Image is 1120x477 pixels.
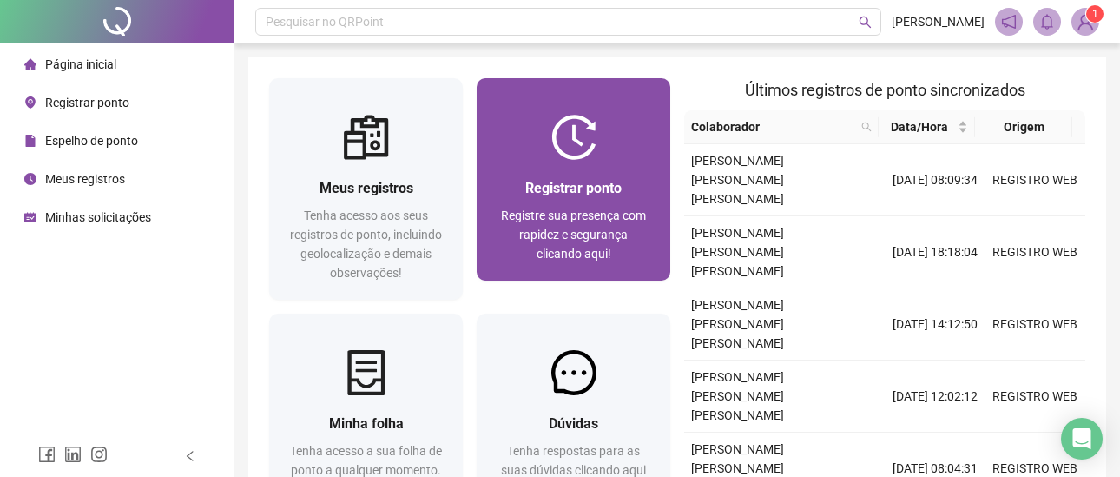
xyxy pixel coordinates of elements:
th: Origem [975,110,1072,144]
span: Data/Hora [886,117,955,136]
sup: Atualize o seu contato no menu Meus Dados [1086,5,1104,23]
span: linkedin [64,446,82,463]
span: [PERSON_NAME] [PERSON_NAME] [PERSON_NAME] [691,298,784,350]
span: [PERSON_NAME] [PERSON_NAME] [PERSON_NAME] [691,154,784,206]
span: clock-circle [24,173,36,185]
span: Meus registros [45,172,125,186]
span: [PERSON_NAME] [PERSON_NAME] [PERSON_NAME] [691,370,784,422]
span: Tenha acesso aos seus registros de ponto, incluindo geolocalização e demais observações! [290,209,442,280]
span: notification [1001,14,1017,30]
span: Dúvidas [549,415,598,432]
span: search [858,114,875,140]
span: bell [1039,14,1055,30]
div: Open Intercom Messenger [1061,418,1103,460]
span: left [184,450,196,462]
span: Página inicial [45,57,116,71]
span: Colaborador [691,117,854,136]
td: REGISTRO WEB [985,361,1086,433]
a: Meus registrosTenha acesso aos seus registros de ponto, incluindo geolocalização e demais observa... [269,78,463,300]
span: Espelho de ponto [45,134,138,148]
span: schedule [24,211,36,223]
span: instagram [90,446,108,463]
span: Registrar ponto [45,96,129,109]
span: search [859,16,872,29]
span: [PERSON_NAME] [892,12,985,31]
span: Minhas solicitações [45,210,151,224]
span: 1 [1092,8,1098,20]
span: home [24,58,36,70]
td: REGISTRO WEB [985,288,1086,361]
span: Últimos registros de ponto sincronizados [745,81,1025,99]
span: Registre sua presença com rapidez e segurança clicando aqui! [501,209,646,261]
span: Registrar ponto [525,180,622,196]
td: REGISTRO WEB [985,144,1086,216]
td: [DATE] 08:09:34 [885,144,985,216]
th: Data/Hora [879,110,976,144]
span: file [24,135,36,147]
span: search [861,122,872,132]
span: facebook [38,446,56,463]
span: [PERSON_NAME] [PERSON_NAME] [PERSON_NAME] [691,226,784,278]
span: Minha folha [329,415,404,432]
span: environment [24,96,36,109]
img: 90515 [1072,9,1098,35]
td: [DATE] 12:02:12 [885,361,985,433]
td: REGISTRO WEB [985,216,1086,288]
span: Meus registros [320,180,413,196]
a: Registrar pontoRegistre sua presença com rapidez e segurança clicando aqui! [477,78,670,281]
td: [DATE] 18:18:04 [885,216,985,288]
td: [DATE] 14:12:50 [885,288,985,361]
